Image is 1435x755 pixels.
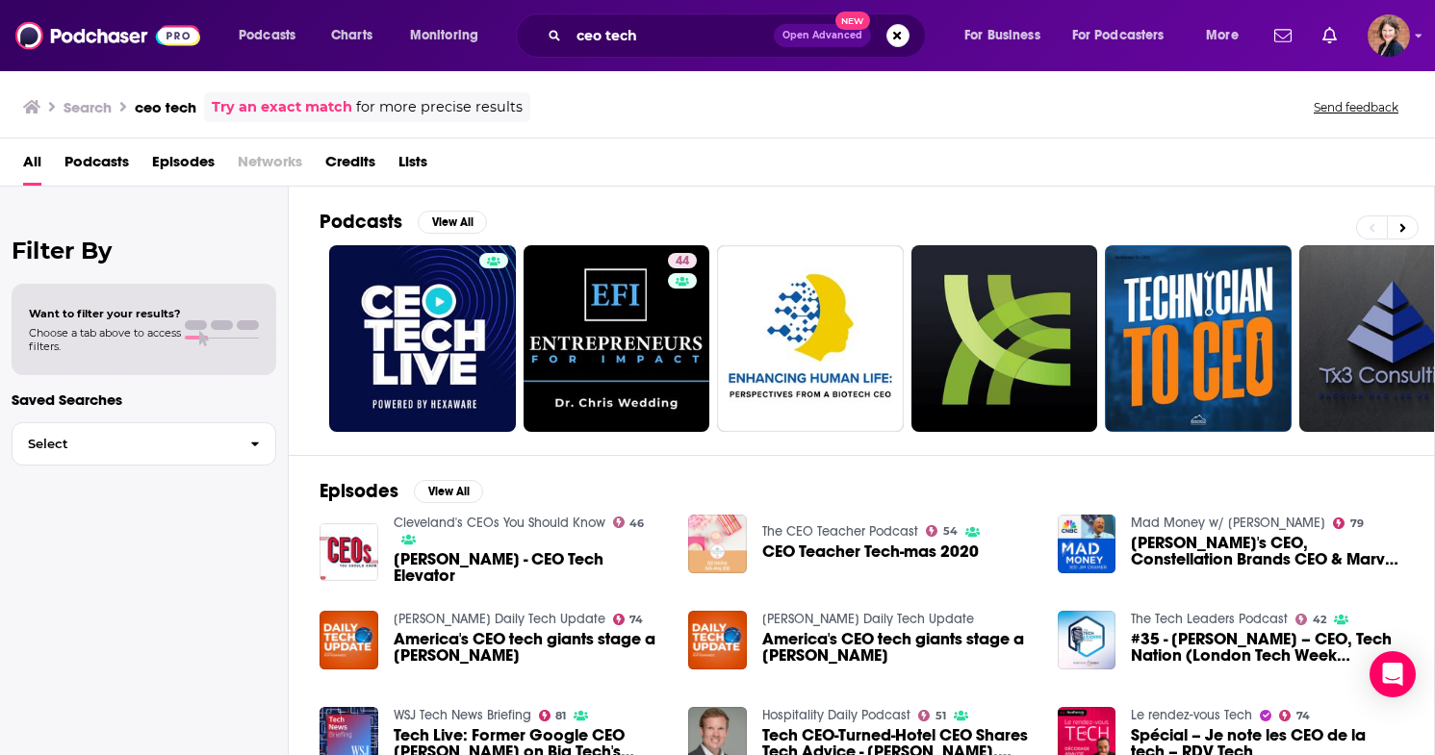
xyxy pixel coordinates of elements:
button: View All [414,480,483,503]
span: Charts [331,22,372,49]
img: User Profile [1368,14,1410,57]
a: 44 [668,253,697,268]
img: Anthony Hughes - CEO Tech Elevator [320,523,378,582]
a: Mad Money w/ Jim Cramer [1131,515,1325,531]
a: 74 [1279,710,1310,721]
a: Anthony Hughes - CEO Tech Elevator [394,551,666,584]
a: CEO Teacher Tech-mas 2020 [762,543,979,560]
span: Monitoring [410,22,478,49]
a: 46 [613,516,645,528]
button: Show profile menu [1368,14,1410,57]
a: Show notifications dropdown [1315,19,1345,52]
span: New [835,12,870,30]
a: Try an exact match [212,96,352,118]
img: America's CEO tech giants stage a big show [320,611,378,669]
span: America's CEO tech giants stage a [PERSON_NAME] [394,631,666,664]
a: Lists [398,146,427,186]
h2: Podcasts [320,210,402,234]
button: Open AdvancedNew [774,24,871,47]
span: 42 [1313,616,1326,624]
span: 79 [1350,519,1364,528]
a: WSJ Tech News Briefing [394,707,531,723]
button: open menu [1192,20,1263,51]
span: Choose a tab above to access filters. [29,326,181,353]
span: For Podcasters [1072,22,1165,49]
span: Networks [238,146,302,186]
a: Kim Komando Daily Tech Update [394,611,605,627]
a: Episodes [152,146,215,186]
a: EpisodesView All [320,479,483,503]
a: Show notifications dropdown [1267,19,1299,52]
span: Open Advanced [782,31,862,40]
a: Kim Komando Daily Tech Update [762,611,974,627]
span: Want to filter your results? [29,307,181,320]
span: 74 [1296,712,1310,720]
h2: Episodes [320,479,398,503]
a: 81 [539,710,567,721]
span: 46 [629,519,644,528]
a: Levi's CEO, Constellation Brands CEO & Marvell Tech CEO [1131,535,1403,567]
span: 44 [676,252,689,271]
span: 81 [555,712,566,720]
span: For Business [964,22,1040,49]
img: America's CEO tech giants stage a big show [688,611,747,669]
div: Open Intercom Messenger [1370,651,1416,697]
a: 54 [926,525,958,537]
a: The Tech Leaders Podcast [1131,611,1288,627]
a: Le rendez-vous Tech [1131,707,1252,723]
a: 79 [1333,517,1364,529]
a: #35 - Gerard Grech – CEO, Tech Nation (London Tech Week Special) [1131,631,1403,664]
img: Podchaser - Follow, Share and Rate Podcasts [15,17,200,54]
button: open menu [225,20,320,51]
span: for more precise results [356,96,523,118]
button: open menu [397,20,503,51]
a: 74 [613,614,644,625]
span: #35 - [PERSON_NAME] – CEO, Tech Nation (London Tech Week Special) [1131,631,1403,664]
a: The CEO Teacher Podcast [762,523,918,540]
a: 42 [1295,614,1326,625]
img: Levi's CEO, Constellation Brands CEO & Marvell Tech CEO [1058,515,1116,573]
button: Send feedback [1308,99,1404,115]
a: Cleveland's CEOs You Should Know [394,515,605,531]
input: Search podcasts, credits, & more... [569,20,774,51]
span: Logged in as alafair66639 [1368,14,1410,57]
span: Select [13,438,235,450]
button: View All [418,211,487,234]
a: All [23,146,41,186]
h3: Search [64,98,112,116]
img: #35 - Gerard Grech – CEO, Tech Nation (London Tech Week Special) [1058,611,1116,669]
span: Podcasts [239,22,295,49]
span: 51 [935,712,946,720]
button: open menu [951,20,1064,51]
img: CEO Teacher Tech-mas 2020 [688,515,747,573]
h3: ceo tech [135,98,196,116]
p: Saved Searches [12,390,276,409]
span: 74 [629,616,643,624]
button: open menu [1060,20,1192,51]
a: Credits [325,146,375,186]
div: Search podcasts, credits, & more... [534,13,944,58]
a: PodcastsView All [320,210,487,234]
a: Hospitality Daily Podcast [762,707,910,723]
span: 54 [943,527,958,536]
a: 44 [524,245,710,432]
span: [PERSON_NAME]'s CEO, Constellation Brands CEO & Marvell Tech CEO [1131,535,1403,567]
span: More [1206,22,1239,49]
span: America's CEO tech giants stage a [PERSON_NAME] [762,631,1035,664]
button: Select [12,422,276,466]
a: 51 [918,710,946,721]
a: Podcasts [64,146,129,186]
h2: Filter By [12,237,276,264]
